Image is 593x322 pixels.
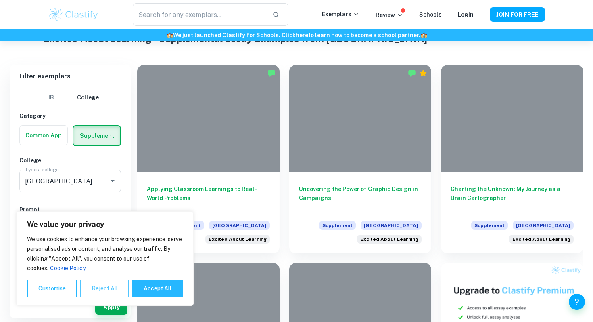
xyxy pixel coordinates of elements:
[27,220,183,229] p: We value your privacy
[20,126,67,145] button: Common App
[458,11,474,18] a: Login
[408,69,416,77] img: Marked
[357,235,422,244] div: The Stanford community is deeply curious and driven to learn in and out of the classroom. Reflect...
[360,236,418,243] span: Excited About Learning
[27,280,77,297] button: Customise
[209,221,270,230] span: [GEOGRAPHIC_DATA]
[471,221,508,230] span: Supplement
[19,205,121,214] h6: Prompt
[512,236,570,243] span: Excited About Learning
[513,221,574,230] span: [GEOGRAPHIC_DATA]
[137,65,280,253] a: Applying Classroom Learnings to Real-World ProblemsSupplement[GEOGRAPHIC_DATA]The Stanford commun...
[107,175,118,187] button: Open
[95,300,127,315] button: Apply
[50,265,86,272] a: Cookie Policy
[361,221,422,230] span: [GEOGRAPHIC_DATA]
[19,156,121,165] h6: College
[441,65,583,253] a: Charting the Unknown: My Journey as a Brain CartographerSupplement[GEOGRAPHIC_DATA]The Stanford c...
[420,32,427,38] span: 🏫
[267,69,276,77] img: Marked
[509,235,574,244] div: The Stanford community is deeply curious and driven to learn in and out of the classroom. Reflect...
[2,31,591,40] h6: We just launched Clastify for Schools. Click to learn how to become a school partner.
[419,69,427,77] div: Premium
[10,65,131,88] h6: Filter exemplars
[299,185,422,211] h6: Uncovering the Power of Graphic Design in Campaigns
[319,221,356,230] span: Supplement
[25,166,58,173] label: Type a college
[42,88,99,107] div: Filter type choice
[209,236,267,243] span: Excited About Learning
[147,185,270,211] h6: Applying Classroom Learnings to Real-World Problems
[376,11,403,19] p: Review
[80,280,129,297] button: Reject All
[48,6,99,23] img: Clastify logo
[490,7,545,22] button: JOIN FOR FREE
[133,3,266,26] input: Search for any exemplars...
[19,112,121,120] h6: Category
[27,234,183,273] p: We use cookies to enhance your browsing experience, serve personalised ads or content, and analys...
[132,280,183,297] button: Accept All
[16,211,194,306] div: We value your privacy
[73,126,120,145] button: Supplement
[42,88,61,107] button: IB
[569,294,585,310] button: Help and Feedback
[289,65,432,253] a: Uncovering the Power of Graphic Design in CampaignsSupplement[GEOGRAPHIC_DATA]The Stanford commun...
[166,32,173,38] span: 🏫
[419,11,442,18] a: Schools
[296,32,308,38] a: here
[205,235,270,244] div: The Stanford community is deeply curious and driven to learn in and out of the classroom. Reflect...
[77,88,99,107] button: College
[451,185,574,211] h6: Charting the Unknown: My Journey as a Brain Cartographer
[322,10,359,19] p: Exemplars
